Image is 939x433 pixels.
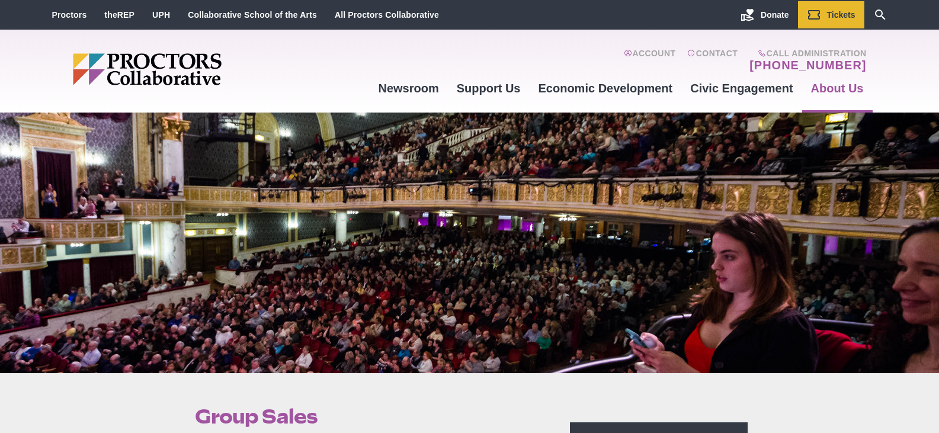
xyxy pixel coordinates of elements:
a: Collaborative School of the Arts [188,10,317,20]
a: Account [624,49,675,72]
a: Contact [687,49,738,72]
span: Donate [761,10,789,20]
a: UPH [152,10,170,20]
a: Civic Engagement [681,72,802,104]
a: [PHONE_NUMBER] [749,58,866,72]
a: Newsroom [369,72,447,104]
a: Tickets [798,1,864,28]
a: About Us [802,72,873,104]
a: Donate [732,1,797,28]
span: Tickets [827,10,855,20]
span: Call Administration [746,49,866,58]
h1: Group Sales [195,405,543,428]
a: Support Us [448,72,530,104]
a: theREP [104,10,134,20]
a: Economic Development [530,72,682,104]
img: Proctors logo [73,53,313,85]
a: Proctors [52,10,87,20]
a: Search [864,1,896,28]
a: All Proctors Collaborative [335,10,439,20]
